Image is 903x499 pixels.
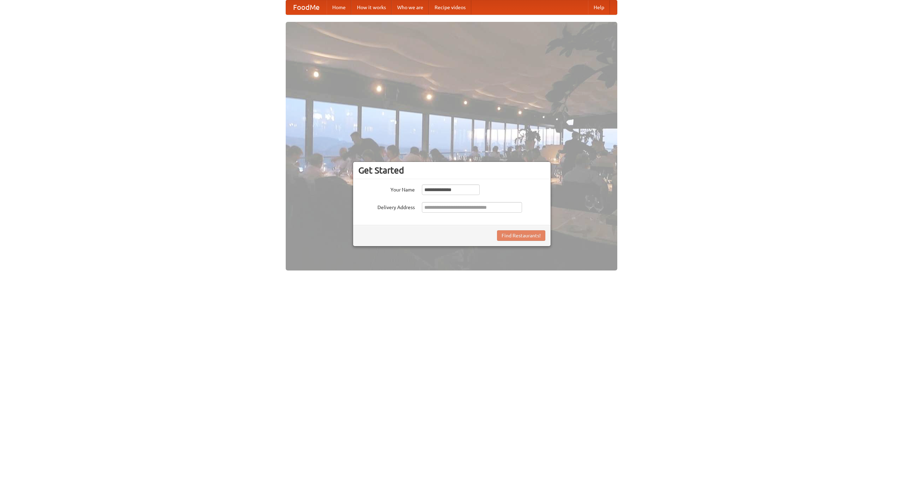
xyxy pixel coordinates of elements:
a: FoodMe [286,0,327,14]
label: Delivery Address [358,202,415,211]
a: How it works [351,0,392,14]
a: Help [588,0,610,14]
button: Find Restaurants! [497,230,545,241]
a: Who we are [392,0,429,14]
a: Recipe videos [429,0,471,14]
label: Your Name [358,184,415,193]
h3: Get Started [358,165,545,176]
a: Home [327,0,351,14]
